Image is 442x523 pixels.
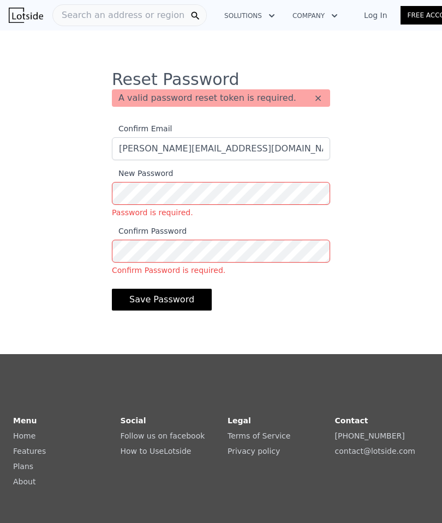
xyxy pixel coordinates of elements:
button: Company [284,6,347,26]
img: Lotside [9,8,43,23]
strong: Menu [13,416,37,425]
span: Confirm Email [112,124,172,133]
a: How to UseLotside [121,447,192,455]
button: Save Password [112,289,212,311]
strong: Social [121,416,146,425]
strong: Legal [228,416,251,425]
button: Solutions [216,6,284,26]
a: Home [13,431,35,440]
div: A valid password reset token is required. [112,89,330,107]
a: [PHONE_NUMBER] [335,431,405,440]
a: Log In [351,10,400,21]
a: Follow us on facebook [121,431,205,440]
span: Search an address or region [53,9,184,22]
span: Confirm Password [112,227,187,235]
button: × [313,93,324,104]
a: About [13,477,35,486]
span: New Password [112,169,173,178]
strong: Contact [335,416,368,425]
a: Plans [13,462,33,471]
div: Password is required. [112,207,330,218]
input: New PasswordPassword is required. [112,182,330,205]
h3: Reset Password [112,70,330,89]
a: Features [13,447,46,455]
a: contact@lotside.com [335,447,415,455]
div: Confirm Password is required. [112,265,330,276]
a: Terms of Service [228,431,290,440]
input: Confirm PasswordConfirm Password is required. [112,240,330,263]
a: Privacy policy [228,447,280,455]
input: Confirm Email [112,137,330,160]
